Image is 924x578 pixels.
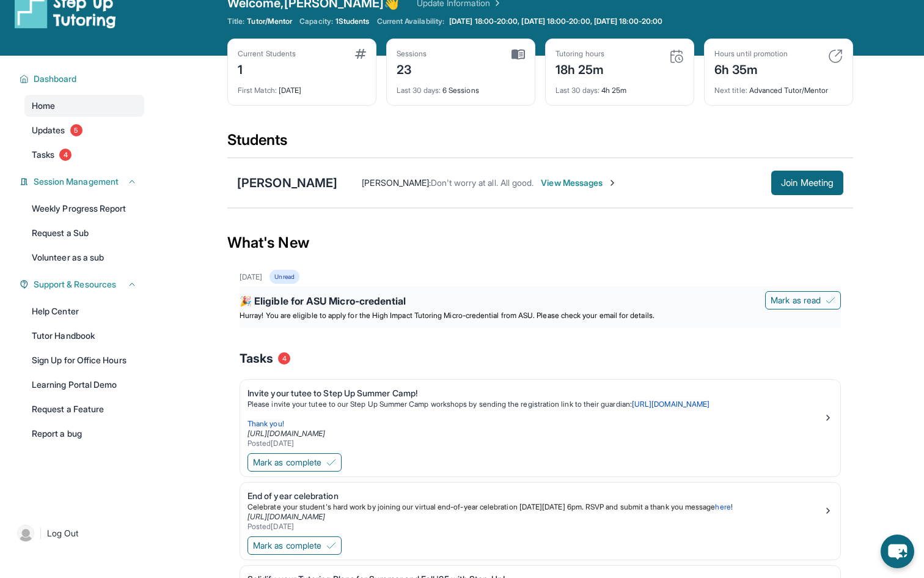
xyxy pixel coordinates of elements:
div: Advanced Tutor/Mentor [714,78,843,95]
span: Support & Resources [34,278,116,291]
a: Home [24,95,144,117]
img: user-img [17,525,34,542]
div: 1 [238,59,296,78]
span: Last 30 days : [555,86,599,95]
span: [DATE] 18:00-20:00, [DATE] 18:00-20:00, [DATE] 18:00-20:00 [449,17,662,26]
button: Support & Resources [29,278,137,291]
div: Posted [DATE] [248,439,823,448]
span: First Match : [238,86,277,95]
span: Thank you! [248,419,284,428]
span: Mark as complete [253,456,321,469]
span: [PERSON_NAME] : [362,177,431,188]
span: View Messages [541,177,617,189]
span: Tasks [32,149,54,161]
span: Home [32,100,55,112]
a: End of year celebrationCelebrate your student's hard work by joining our virtual end-of-year cele... [240,483,840,534]
img: Mark as complete [326,458,336,467]
a: [URL][DOMAIN_NAME] [248,512,325,521]
a: Report a bug [24,423,144,445]
span: Next title : [714,86,747,95]
img: Mark as read [826,295,835,305]
a: |Log Out [12,520,144,547]
button: Mark as read [765,291,841,309]
span: Hurray! You are eligible to apply for the High Impact Tutoring Micro-credential from ASU. Please ... [240,311,654,320]
p: ! [248,502,823,512]
a: Tutor Handbook [24,325,144,347]
img: card [355,49,366,59]
span: Log Out [47,527,79,539]
div: [DATE] [238,78,366,95]
div: 4h 25m [555,78,684,95]
a: Learning Portal Demo [24,374,144,396]
img: Mark as complete [326,541,336,550]
div: 18h 25m [555,59,604,78]
div: Students [227,130,853,157]
span: Mark as complete [253,539,321,552]
span: Last 30 days : [397,86,441,95]
a: Volunteer as a sub [24,246,144,269]
img: Chevron-Right [607,178,617,188]
div: 23 [397,59,427,78]
span: Mark as read [771,294,821,306]
a: [DATE] 18:00-20:00, [DATE] 18:00-20:00, [DATE] 18:00-20:00 [447,17,665,26]
a: [URL][DOMAIN_NAME] [248,429,325,438]
a: Request a Sub [24,222,144,244]
a: Weekly Progress Report [24,198,144,220]
div: Hours until promotion [714,49,788,59]
span: 5 [70,124,82,136]
div: Invite your tutee to Step Up Summer Camp! [248,387,823,399]
div: What's New [227,216,853,270]
div: [DATE] [240,272,262,282]
span: | [39,526,42,541]
button: Mark as complete [248,453,342,472]
div: Tutoring hours [555,49,604,59]
a: Tasks4 [24,144,144,166]
a: here [715,502,730,511]
a: Request a Feature [24,398,144,420]
div: Posted [DATE] [248,522,823,532]
span: 4 [278,352,290,365]
p: Please invite your tutee to our Step Up Summer Camp workshops by sending the registration link to... [248,399,823,409]
span: Don't worry at all. All good. [431,177,533,188]
a: [URL][DOMAIN_NAME] [632,399,710,409]
span: 1 Students [335,17,370,26]
img: card [512,49,525,60]
span: Capacity: [299,17,333,26]
div: End of year celebration [248,490,823,502]
span: Current Availability: [377,17,444,26]
img: card [828,49,843,64]
button: Mark as complete [248,536,342,555]
a: Sign Up for Office Hours [24,349,144,371]
div: 🎉 Eligible for ASU Micro-credential [240,294,841,311]
div: 6h 35m [714,59,788,78]
span: Tutor/Mentor [247,17,292,26]
span: Title: [227,17,244,26]
div: 6 Sessions [397,78,525,95]
div: [PERSON_NAME] [237,174,337,191]
span: Join Meeting [781,179,834,187]
button: Session Management [29,176,137,188]
div: Sessions [397,49,427,59]
a: Help Center [24,300,144,322]
span: Updates [32,124,65,136]
a: Updates5 [24,119,144,141]
span: 4 [59,149,71,161]
div: Unread [269,270,299,284]
button: Dashboard [29,73,137,85]
span: Tasks [240,350,273,367]
span: Celebrate your student's hard work by joining our virtual end-of-year celebration [DATE][DATE] 6p... [248,502,715,511]
a: Invite your tutee to Step Up Summer Camp!Please invite your tutee to our Step Up Summer Camp work... [240,380,840,451]
div: Current Students [238,49,296,59]
button: Join Meeting [771,171,843,195]
span: Dashboard [34,73,77,85]
img: card [669,49,684,64]
span: Session Management [34,176,119,188]
button: chat-button [881,535,914,568]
